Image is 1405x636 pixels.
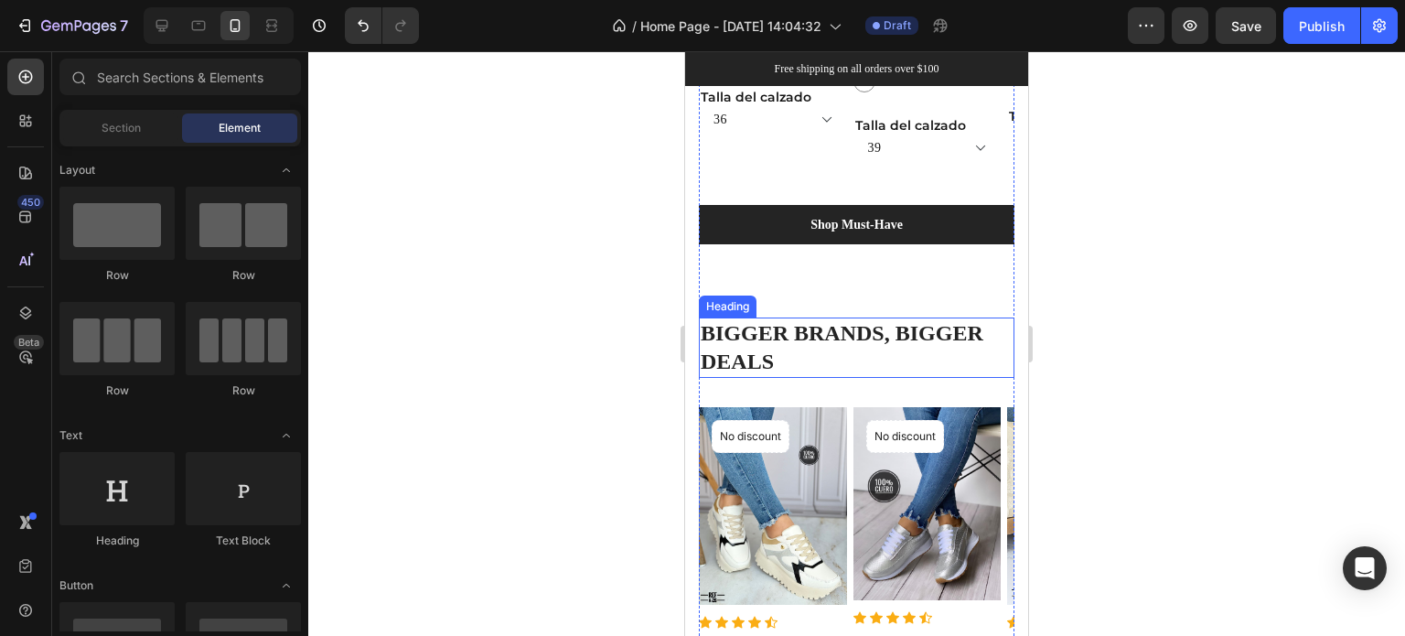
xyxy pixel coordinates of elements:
[1283,7,1360,44] button: Publish
[14,154,329,193] button: Shop Must-Have
[102,120,141,136] span: Section
[59,427,82,444] span: Text
[189,377,251,393] p: No discount
[16,268,327,325] p: BIGGER BRANDS, BIGGER DEALS
[186,383,301,399] div: Row
[219,120,261,136] span: Element
[17,195,44,210] div: 450
[14,335,44,350] div: Beta
[186,533,301,549] div: Text Block
[1299,16,1345,36] div: Publish
[322,54,436,77] legend: Talla del calzado
[272,156,301,185] span: Toggle open
[1216,7,1276,44] button: Save
[272,571,301,600] span: Toggle open
[59,162,95,178] span: Layout
[640,16,821,36] span: Home Page - [DATE] 14:04:32
[322,356,470,553] a: Verona
[272,421,301,450] span: Toggle open
[168,356,316,549] a: Paris
[59,59,301,95] input: Search Sections & Elements
[1343,546,1387,590] div: Open Intercom Messenger
[59,267,175,284] div: Row
[35,377,96,393] p: No discount
[884,17,911,34] span: Draft
[1231,18,1261,34] span: Save
[168,580,316,603] a: Paris
[632,16,637,36] span: /
[120,15,128,37] p: 7
[345,7,419,44] div: Undo/Redo
[59,383,175,399] div: Row
[186,267,301,284] div: Row
[17,247,68,264] div: Heading
[14,356,162,553] a: Milano
[7,7,136,44] button: 7
[59,577,93,594] span: Button
[685,51,1028,636] iframe: Design area
[168,580,316,603] h2: [GEOGRAPHIC_DATA]
[59,533,175,549] div: Heading
[125,164,218,183] div: Shop Must-Have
